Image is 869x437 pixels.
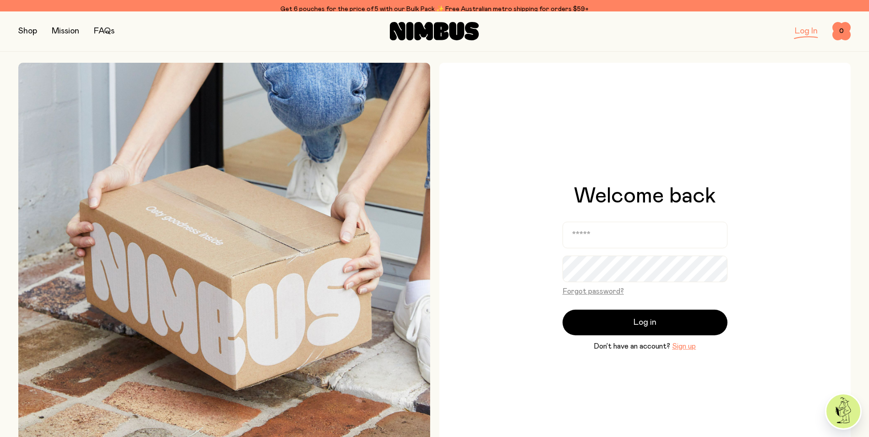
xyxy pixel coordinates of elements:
a: FAQs [94,27,115,35]
span: Log in [634,316,656,329]
button: Sign up [672,341,696,352]
a: Mission [52,27,79,35]
span: Don’t have an account? [594,341,670,352]
button: Log in [563,310,727,335]
button: 0 [832,22,851,40]
a: Log In [795,27,818,35]
button: Forgot password? [563,286,624,297]
div: Get 6 pouches for the price of 5 with our Bulk Pack ✨ Free Australian metro shipping for orders $59+ [18,4,851,15]
h1: Welcome back [574,185,716,207]
img: agent [826,394,860,428]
